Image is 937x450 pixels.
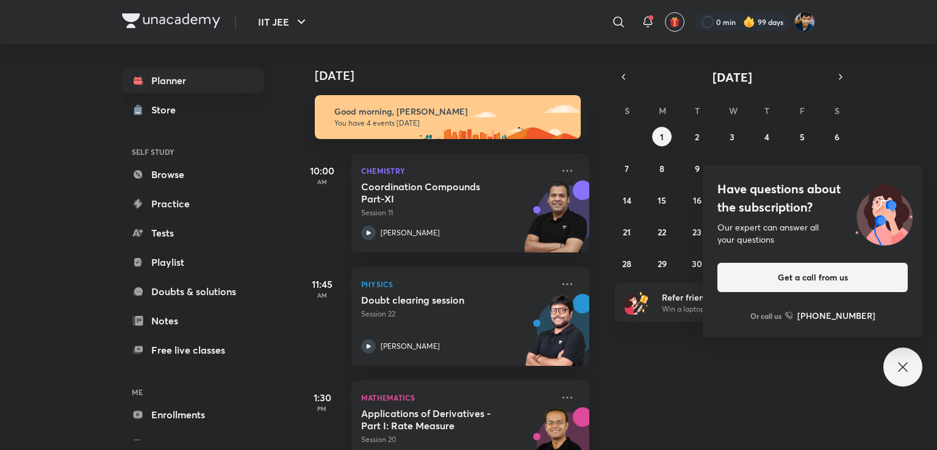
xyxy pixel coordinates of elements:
button: September 21, 2025 [617,222,637,241]
p: You have 4 events [DATE] [334,118,570,128]
h5: 11:45 [298,277,346,291]
button: September 12, 2025 [792,159,812,178]
h5: 1:30 [298,390,346,405]
h6: SELF STUDY [122,141,264,162]
button: September 15, 2025 [652,190,672,210]
p: Win a laptop, vouchers & more [662,304,812,315]
a: Doubts & solutions [122,279,264,304]
button: September 9, 2025 [687,159,707,178]
p: Session 22 [361,309,553,320]
button: September 23, 2025 [687,222,707,241]
abbr: September 15, 2025 [658,195,666,206]
h4: Have questions about the subscription? [717,180,908,216]
abbr: September 6, 2025 [835,131,839,143]
p: PM [298,405,346,412]
h6: [PHONE_NUMBER] [797,309,875,322]
span: [DATE] [713,69,752,85]
p: Session 20 [361,434,553,445]
button: avatar [665,12,684,32]
abbr: September 23, 2025 [692,226,702,238]
h5: Doubt clearing session [361,294,513,306]
h5: Coordination Compounds Part-XI [361,180,513,205]
a: Company Logo [122,13,220,31]
abbr: September 10, 2025 [727,163,736,174]
abbr: September 21, 2025 [623,226,631,238]
a: Browse [122,162,264,187]
img: streak [743,16,755,28]
button: September 29, 2025 [652,254,672,273]
abbr: Tuesday [695,105,700,116]
abbr: September 8, 2025 [659,163,664,174]
abbr: September 12, 2025 [798,163,806,174]
abbr: September 16, 2025 [693,195,702,206]
abbr: September 11, 2025 [763,163,770,174]
button: IIT JEE [251,10,316,34]
p: Chemistry [361,163,553,178]
a: Tests [122,221,264,245]
a: Playlist [122,250,264,274]
abbr: September 1, 2025 [660,131,664,143]
img: avatar [669,16,680,27]
h5: 10:00 [298,163,346,178]
button: September 10, 2025 [722,159,742,178]
div: Our expert can answer all your questions [717,221,908,246]
a: Enrollments [122,402,264,427]
img: referral [625,290,649,315]
div: Store [151,102,183,117]
button: September 5, 2025 [792,127,812,146]
abbr: September 28, 2025 [622,258,631,270]
a: Store [122,98,264,122]
p: Or call us [750,310,781,321]
a: Free live classes [122,338,264,362]
button: September 6, 2025 [827,127,847,146]
h5: Applications of Derivatives - Part I: Rate Measure [361,407,513,432]
button: September 28, 2025 [617,254,637,273]
button: September 30, 2025 [687,254,707,273]
button: [DATE] [632,68,832,85]
img: Company Logo [122,13,220,28]
h4: [DATE] [315,68,601,83]
abbr: September 29, 2025 [658,258,667,270]
button: September 3, 2025 [722,127,742,146]
abbr: September 22, 2025 [658,226,666,238]
a: Practice [122,191,264,216]
abbr: September 14, 2025 [623,195,631,206]
button: September 4, 2025 [757,127,777,146]
abbr: September 30, 2025 [692,258,702,270]
abbr: Friday [800,105,805,116]
img: SHREYANSH GUPTA [794,12,815,32]
button: September 1, 2025 [652,127,672,146]
button: September 7, 2025 [617,159,637,178]
p: AM [298,291,346,299]
abbr: September 9, 2025 [695,163,700,174]
a: Notes [122,309,264,333]
button: September 2, 2025 [687,127,707,146]
p: Mathematics [361,390,553,405]
button: September 14, 2025 [617,190,637,210]
img: unacademy [522,294,589,378]
abbr: September 13, 2025 [833,163,841,174]
p: AM [298,178,346,185]
h6: Good morning, [PERSON_NAME] [334,106,570,117]
button: September 13, 2025 [827,159,847,178]
abbr: Wednesday [729,105,738,116]
a: [PHONE_NUMBER] [785,309,875,322]
p: Physics [361,277,553,291]
h6: Refer friends [662,291,812,304]
img: ttu_illustration_new.svg [845,180,922,246]
p: [PERSON_NAME] [381,341,440,352]
img: morning [315,95,581,139]
abbr: Monday [659,105,666,116]
abbr: Sunday [625,105,630,116]
button: September 11, 2025 [757,159,777,178]
abbr: Saturday [835,105,839,116]
abbr: September 5, 2025 [800,131,805,143]
button: Get a call from us [717,263,908,292]
abbr: Thursday [764,105,769,116]
p: [PERSON_NAME] [381,227,440,238]
button: September 22, 2025 [652,222,672,241]
abbr: September 4, 2025 [764,131,769,143]
button: September 16, 2025 [687,190,707,210]
abbr: September 2, 2025 [695,131,699,143]
p: Session 11 [361,207,553,218]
